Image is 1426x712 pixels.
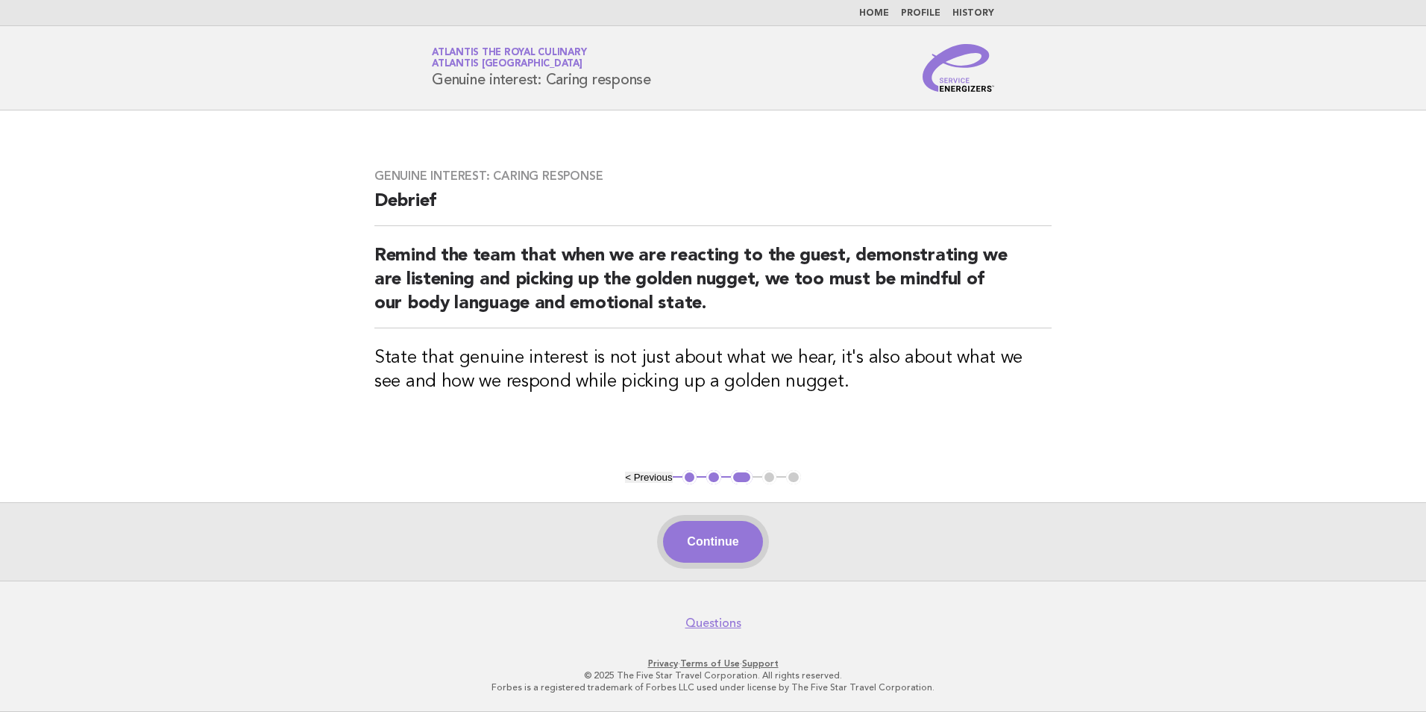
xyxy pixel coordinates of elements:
[923,44,994,92] img: Service Energizers
[680,658,740,669] a: Terms of Use
[374,346,1052,394] h3: State that genuine interest is not just about what we hear, it's also about what we see and how w...
[432,60,582,69] span: Atlantis [GEOGRAPHIC_DATA]
[432,48,586,69] a: Atlantis the Royal CulinaryAtlantis [GEOGRAPHIC_DATA]
[625,472,672,483] button: < Previous
[663,521,762,563] button: Continue
[648,658,678,669] a: Privacy
[859,9,889,18] a: Home
[374,244,1052,328] h2: Remind the team that when we are reacting to the guest, demonstrating we are listening and pickin...
[706,470,721,485] button: 2
[432,49,651,87] h1: Genuine interest: Caring response
[952,9,994,18] a: History
[257,669,1169,681] p: © 2025 The Five Star Travel Corporation. All rights reserved.
[682,470,697,485] button: 1
[257,658,1169,669] p: · ·
[731,470,753,485] button: 3
[257,681,1169,693] p: Forbes is a registered trademark of Forbes LLC used under license by The Five Star Travel Corpora...
[374,169,1052,184] h3: Genuine interest: Caring response
[374,190,1052,226] h2: Debrief
[685,616,741,631] a: Questions
[901,9,940,18] a: Profile
[742,658,779,669] a: Support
